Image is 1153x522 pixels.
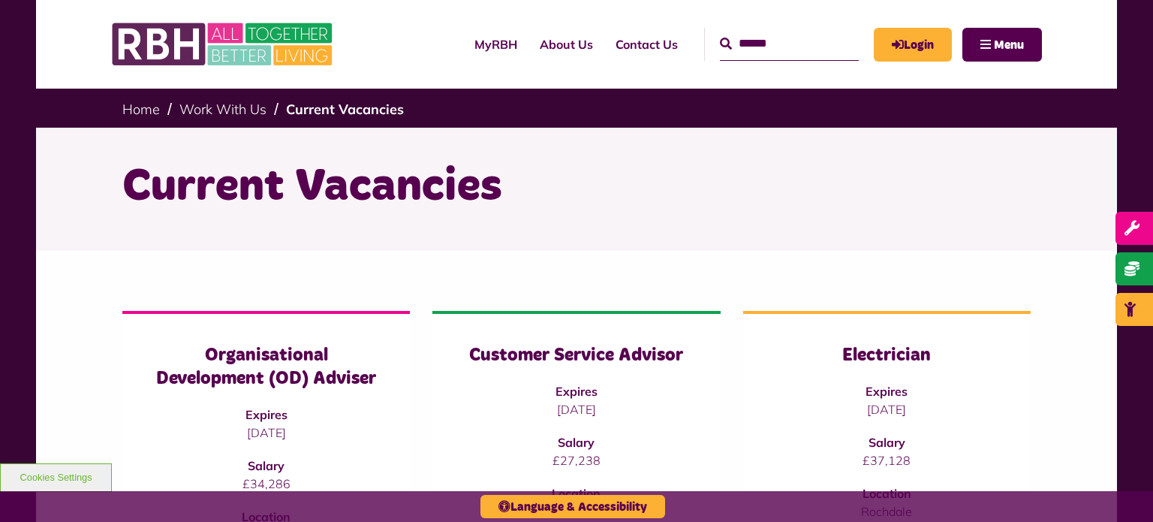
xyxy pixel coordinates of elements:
[462,400,690,418] p: [DATE]
[122,101,160,118] a: Home
[122,158,1031,216] h1: Current Vacancies
[480,495,665,518] button: Language & Accessibility
[555,384,598,399] strong: Expires
[962,28,1042,62] button: Navigation
[866,384,908,399] strong: Expires
[604,24,689,65] a: Contact Us
[462,451,690,469] p: £27,238
[111,15,336,74] img: RBH
[994,39,1024,51] span: Menu
[528,24,604,65] a: About Us
[152,344,380,391] h3: Organisational Development (OD) Adviser
[1085,454,1153,522] iframe: Netcall Web Assistant for live chat
[773,400,1001,418] p: [DATE]
[245,407,287,422] strong: Expires
[869,435,905,450] strong: Salary
[248,458,284,473] strong: Salary
[773,344,1001,367] h3: Electrician
[152,424,380,442] p: [DATE]
[152,475,380,493] p: £34,286
[558,435,595,450] strong: Salary
[179,101,266,118] a: Work With Us
[286,101,404,118] a: Current Vacancies
[874,28,952,62] a: MyRBH
[462,344,690,367] h3: Customer Service Advisor
[862,486,911,501] strong: Location
[552,486,601,501] strong: Location
[463,24,528,65] a: MyRBH
[773,451,1001,469] p: £37,128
